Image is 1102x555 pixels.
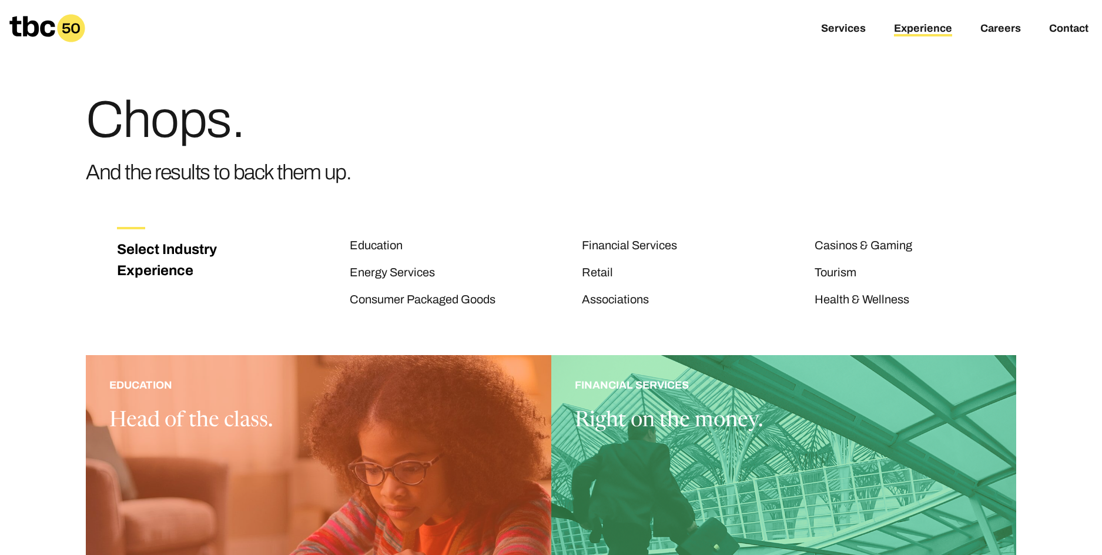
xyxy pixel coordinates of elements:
[350,239,403,254] a: Education
[350,293,495,308] a: Consumer Packaged Goods
[815,239,912,254] a: Casinos & Gaming
[815,293,909,308] a: Health & Wellness
[86,94,351,146] h1: Chops.
[894,22,952,36] a: Experience
[86,155,351,189] h3: And the results to back them up.
[117,239,230,281] h3: Select Industry Experience
[821,22,866,36] a: Services
[1049,22,1088,36] a: Contact
[815,266,856,281] a: Tourism
[9,14,85,42] a: Homepage
[980,22,1021,36] a: Careers
[582,293,649,308] a: Associations
[350,266,435,281] a: Energy Services
[582,266,613,281] a: Retail
[582,239,677,254] a: Financial Services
